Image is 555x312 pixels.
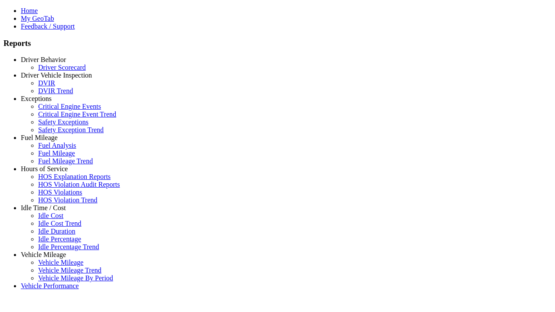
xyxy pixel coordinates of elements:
a: HOS Violation Audit Reports [38,181,120,188]
a: Fuel Mileage [21,134,58,141]
a: DVIR [38,79,55,87]
a: Vehicle Mileage [38,259,83,266]
a: Idle Duration [38,227,75,235]
a: Critical Engine Events [38,103,101,110]
a: DVIR Trend [38,87,73,94]
a: Critical Engine Event Trend [38,110,116,118]
a: Driver Scorecard [38,64,86,71]
a: HOS Violations [38,188,82,196]
h3: Reports [3,39,552,48]
a: Home [21,7,38,14]
a: HOS Explanation Reports [38,173,111,180]
a: Vehicle Mileage [21,251,66,258]
a: Driver Vehicle Inspection [21,71,92,79]
a: Idle Cost Trend [38,220,82,227]
a: Hours of Service [21,165,68,172]
a: Safety Exception Trend [38,126,104,133]
a: HOS Violation Trend [38,196,98,204]
a: Idle Percentage [38,235,81,243]
a: Idle Cost [38,212,63,219]
a: Fuel Mileage [38,149,75,157]
a: Idle Percentage Trend [38,243,99,250]
a: Driver Behavior [21,56,66,63]
a: Exceptions [21,95,52,102]
a: Vehicle Performance [21,282,79,289]
a: Safety Exceptions [38,118,88,126]
a: My GeoTab [21,15,54,22]
a: Idle Time / Cost [21,204,66,211]
a: Fuel Mileage Trend [38,157,93,165]
a: Feedback / Support [21,23,75,30]
a: Vehicle Mileage Trend [38,266,101,274]
a: Fuel Analysis [38,142,76,149]
a: Vehicle Mileage By Period [38,274,113,282]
